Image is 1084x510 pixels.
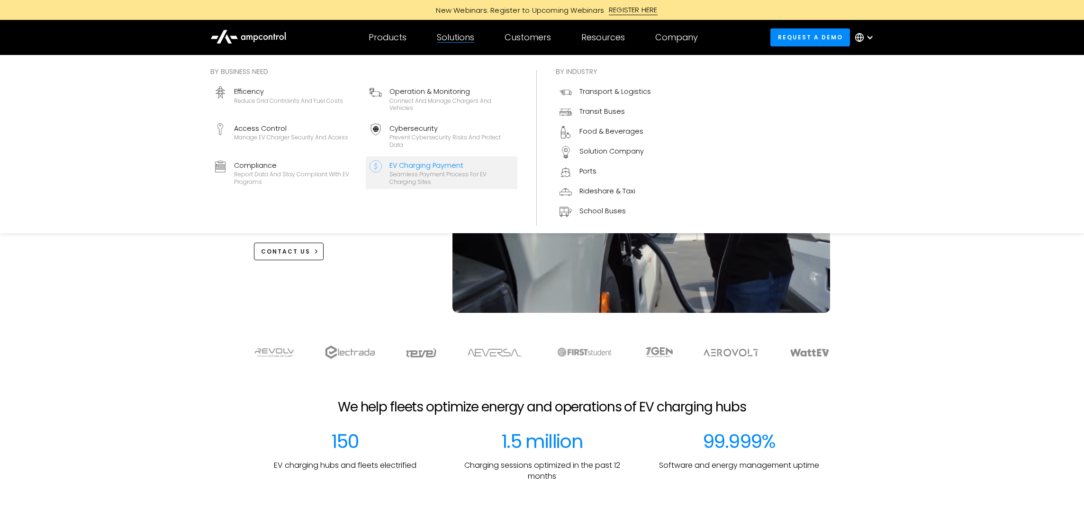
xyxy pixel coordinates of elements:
div: Solutions [437,32,474,43]
div: By business need [210,66,517,77]
div: 150 [331,430,359,453]
p: Charging sessions optimized in the past 12 months [451,460,633,482]
img: Aerovolt Logo [703,349,759,356]
div: Transport & Logistics [579,86,651,97]
a: ComplianceReport data and stay compliant with EV programs [210,156,362,190]
div: Ports [579,166,596,176]
div: Connect and manage chargers and vehicles [389,97,514,112]
div: New Webinars: Register to Upcoming Webinars [426,5,609,15]
div: Resources [581,32,625,43]
div: Cybersecurity [389,123,514,134]
p: Software and energy management uptime [659,460,819,471]
div: Food & Beverages [579,126,643,137]
a: Transport & Logistics [556,82,655,102]
div: Compliance [234,160,358,171]
a: Ports [556,162,655,182]
div: REGISTER HERE [609,5,658,15]
img: WattEV logo [790,349,830,356]
div: Report data and stay compliant with EV programs [234,171,358,185]
div: Operation & Monitoring [389,86,514,97]
div: Products [369,32,406,43]
a: School Buses [556,202,655,222]
a: Operation & MonitoringConnect and manage chargers and vehicles [366,82,517,116]
a: CONTACT US [254,243,324,260]
a: EfficencyReduce grid contraints and fuel costs [210,82,362,116]
a: EV Charging PaymentSeamless Payment Process for EV Charging Sites [366,156,517,190]
div: CONTACT US [261,247,310,256]
div: Reduce grid contraints and fuel costs [234,97,343,105]
div: By industry [556,66,655,77]
div: Prevent cybersecurity risks and protect data [389,134,514,148]
p: EV charging hubs and fleets electrified [274,460,416,471]
div: Manage EV charger security and access [234,134,348,141]
div: Customers [505,32,551,43]
a: New Webinars: Register to Upcoming WebinarsREGISTER HERE [329,5,755,15]
a: CybersecurityPrevent cybersecurity risks and protect data [366,119,517,153]
a: Food & Beverages [556,122,655,142]
a: Transit Buses [556,102,655,122]
div: Company [655,32,698,43]
a: Rideshare & Taxi [556,182,655,202]
a: Access ControlManage EV charger security and access [210,119,362,153]
div: Rideshare & Taxi [579,186,635,196]
div: Efficency [234,86,343,97]
div: School Buses [579,206,626,216]
div: 99.999% [703,430,776,453]
div: Solution Company [579,146,644,156]
a: Solution Company [556,142,655,162]
a: Request a demo [770,28,850,46]
div: Seamless Payment Process for EV Charging Sites [389,171,514,185]
div: Transit Buses [579,106,625,117]
img: electrada logo [325,346,375,359]
div: 1.5 million [501,430,583,453]
div: Access Control [234,123,348,134]
h2: We help fleets optimize energy and operations of EV charging hubs [338,399,746,415]
div: EV Charging Payment [389,160,514,171]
